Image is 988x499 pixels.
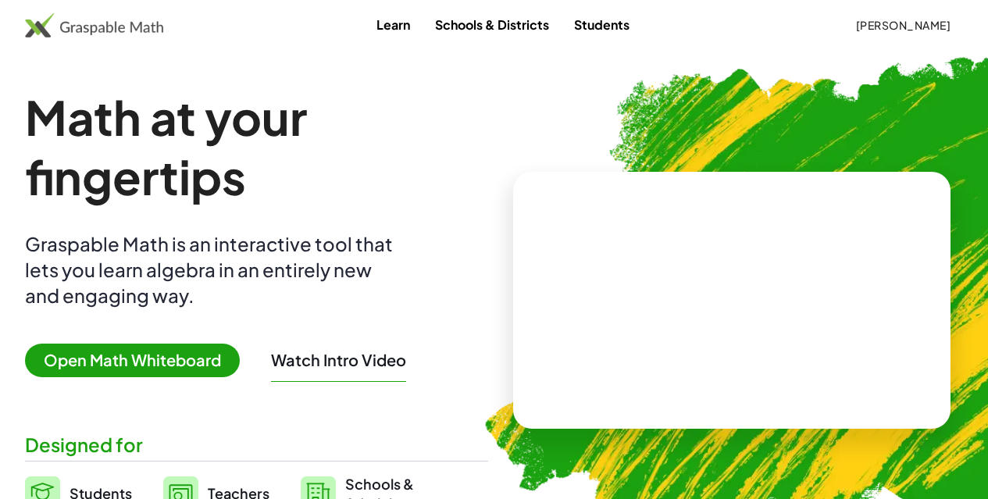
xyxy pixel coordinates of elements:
[25,344,240,377] span: Open Math Whiteboard
[364,10,423,39] a: Learn
[25,432,488,458] div: Designed for
[843,11,963,39] button: [PERSON_NAME]
[562,10,642,39] a: Students
[423,10,562,39] a: Schools & Districts
[25,231,400,308] div: Graspable Math is an interactive tool that lets you learn algebra in an entirely new and engaging...
[25,87,488,206] h1: Math at your fingertips
[25,353,252,369] a: Open Math Whiteboard
[271,350,406,370] button: Watch Intro Video
[615,241,849,358] video: What is this? This is dynamic math notation. Dynamic math notation plays a central role in how Gr...
[855,18,951,32] span: [PERSON_NAME]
